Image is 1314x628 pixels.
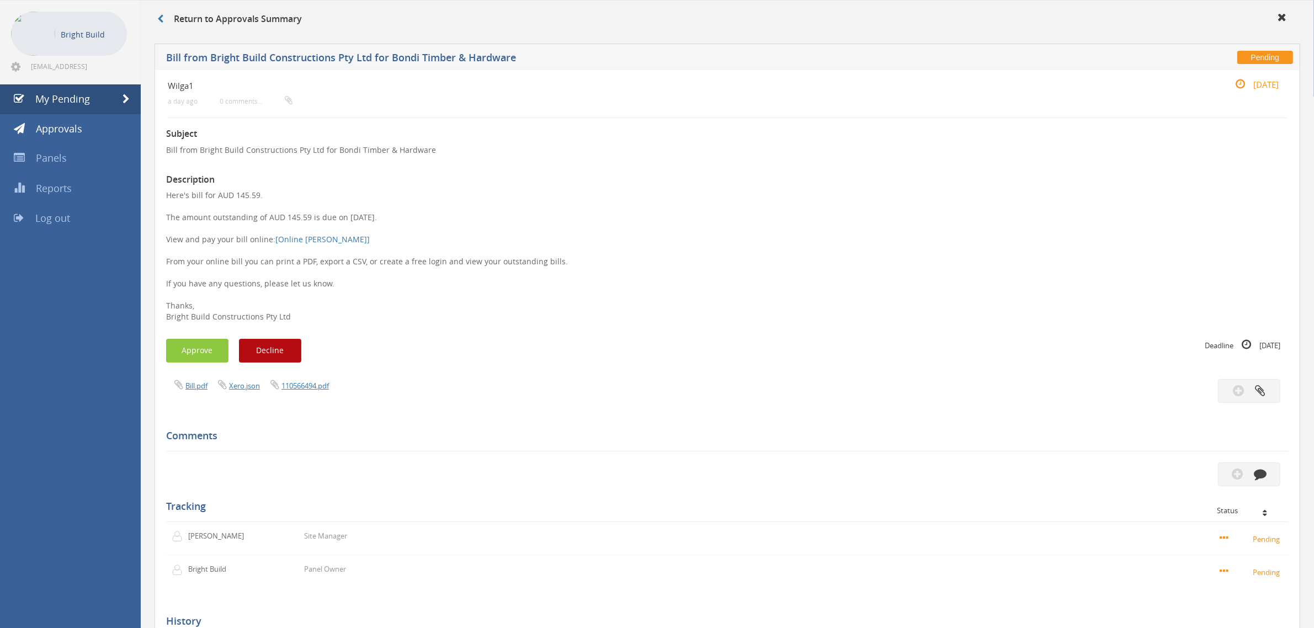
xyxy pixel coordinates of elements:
p: Here's bill for AUD 145.59. The amount outstanding of AUD 145.59 is due on [DATE]. View and pay y... [166,190,1289,322]
h5: Tracking [166,501,1280,512]
h3: Description [166,175,1289,185]
h5: Bill from Bright Build Constructions Pty Ltd for Bondi Timber & Hardware [166,52,954,66]
span: Approvals [36,122,82,135]
p: Site Manager [304,531,347,541]
small: Pending [1220,533,1283,545]
h5: Comments [166,430,1280,441]
span: Log out [35,211,70,225]
small: 0 comments... [220,97,292,105]
small: [DATE] [1223,78,1279,91]
p: Bill from Bright Build Constructions Pty Ltd for Bondi Timber & Hardware [166,145,1289,156]
p: [PERSON_NAME] [188,531,252,541]
span: Panels [36,151,67,164]
p: Bright Build [188,564,252,574]
button: Approve [166,339,228,363]
span: Pending [1237,51,1293,64]
a: Xero.json [229,381,260,391]
span: [EMAIL_ADDRESS][DOMAIN_NAME] [31,62,125,71]
p: Panel Owner [304,564,346,574]
span: Reports [36,182,72,195]
div: Status [1217,507,1280,514]
h3: Return to Approvals Summary [157,14,302,24]
img: user-icon.png [172,531,188,542]
small: Pending [1220,566,1283,578]
button: Decline [239,339,301,363]
small: Deadline [DATE] [1205,339,1280,351]
h3: Subject [166,129,1289,139]
h4: Wilga1 [168,81,1100,91]
small: a day ago [168,97,198,105]
a: [Online [PERSON_NAME]] [275,234,370,244]
img: user-icon.png [172,565,188,576]
p: Bright Build [61,28,121,41]
span: My Pending [35,92,90,105]
a: Bill.pdf [185,381,208,391]
a: 110566494.pdf [281,381,329,391]
h5: History [166,616,1280,627]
